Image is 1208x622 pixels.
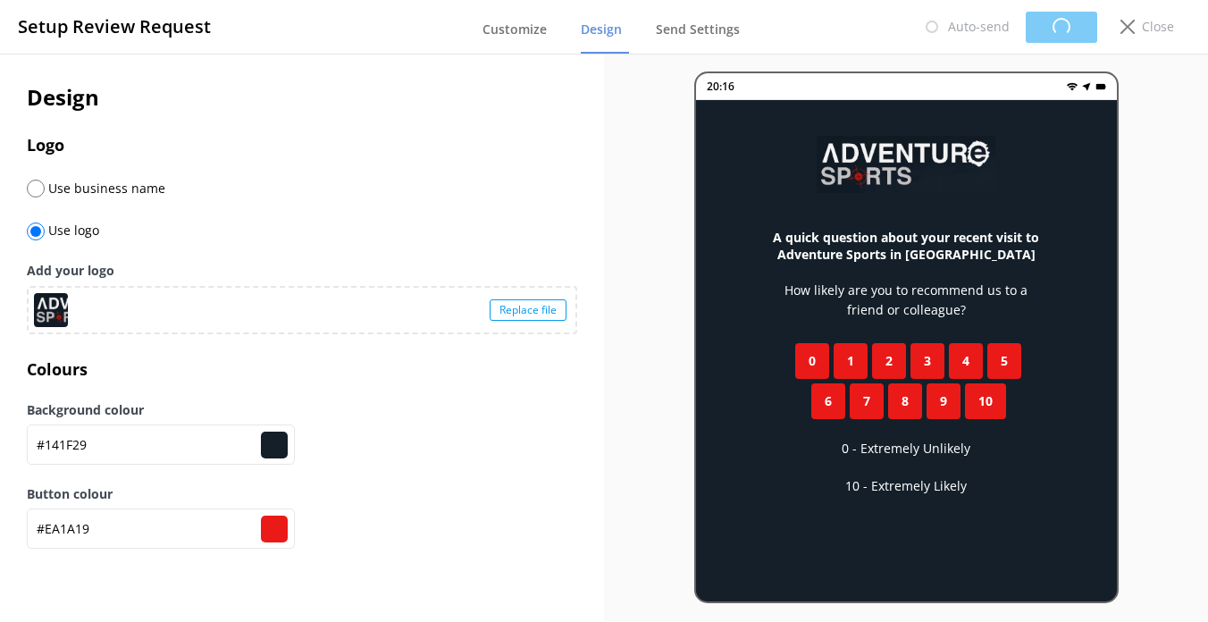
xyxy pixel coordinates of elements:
[940,391,947,411] span: 9
[825,391,832,411] span: 6
[809,351,816,371] span: 0
[18,13,211,41] h3: Setup Review Request
[768,229,1045,263] h3: A quick question about your recent visit to Adventure Sports in [GEOGRAPHIC_DATA]
[924,351,931,371] span: 3
[1095,81,1106,92] img: battery.png
[27,400,577,420] label: Background colour
[1001,351,1008,371] span: 5
[656,21,740,38] span: Send Settings
[45,180,165,197] span: Use business name
[863,391,870,411] span: 7
[817,136,995,193] img: 800-1754374920.jpg
[948,17,1010,37] p: Auto-send
[27,132,577,158] h3: Logo
[847,351,854,371] span: 1
[962,351,969,371] span: 4
[707,78,734,95] p: 20:16
[27,80,577,114] h2: Design
[768,281,1045,321] p: How likely are you to recommend us to a friend or colleague?
[885,351,893,371] span: 2
[45,222,99,239] span: Use logo
[581,21,622,38] span: Design
[27,484,577,504] label: Button colour
[1081,81,1092,92] img: near-me.png
[978,391,993,411] span: 10
[27,261,577,281] label: Add your logo
[1142,17,1174,37] p: Close
[1067,81,1078,92] img: wifi.png
[845,476,967,496] p: 10 - Extremely Likely
[490,299,566,321] div: Replace file
[27,357,577,382] h3: Colours
[482,21,547,38] span: Customize
[842,439,970,458] p: 0 - Extremely Unlikely
[902,391,909,411] span: 8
